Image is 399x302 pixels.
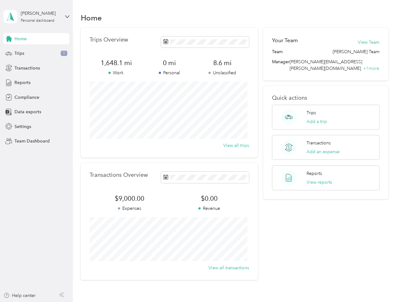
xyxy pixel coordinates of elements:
[196,59,249,67] span: 8.6 mi
[169,194,249,203] span: $0.00
[90,59,143,67] span: 1,648.1 mi
[307,140,331,146] p: Transactions
[307,148,340,155] button: Add an expense
[290,59,362,71] span: [PERSON_NAME][EMAIL_ADDRESS][PERSON_NAME][DOMAIN_NAME]
[90,172,148,178] p: Transactions Overview
[363,66,379,71] span: + 1 more
[14,123,31,130] span: Settings
[90,70,143,76] p: Work
[90,36,128,43] p: Trips Overview
[14,94,39,101] span: Compliance
[272,36,298,44] h2: Your Team
[14,36,27,42] span: Home
[272,48,283,55] span: Team
[90,194,169,203] span: $9,000.00
[169,205,249,212] p: Revenue
[21,10,60,17] div: [PERSON_NAME]
[333,48,380,55] span: [PERSON_NAME] Team
[143,70,196,76] p: Personal
[272,95,379,101] p: Quick actions
[358,39,380,46] button: View Team
[223,142,249,149] button: View all trips
[307,118,327,125] button: Add a trip
[272,59,290,72] span: Manager
[3,292,36,299] button: Help center
[61,51,67,56] span: 1
[81,14,102,21] h1: Home
[143,59,196,67] span: 0 mi
[90,205,169,212] p: Expenses
[14,138,50,144] span: Team Dashboard
[196,70,249,76] p: Unclassified
[14,65,40,71] span: Transactions
[307,170,322,177] p: Reports
[14,109,41,115] span: Data exports
[208,265,249,271] button: View all transactions
[21,19,54,23] div: Personal dashboard
[307,179,332,186] button: View reports
[364,267,399,302] iframe: Everlance-gr Chat Button Frame
[14,79,30,86] span: Reports
[14,50,24,57] span: Trips
[307,109,316,116] p: Trips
